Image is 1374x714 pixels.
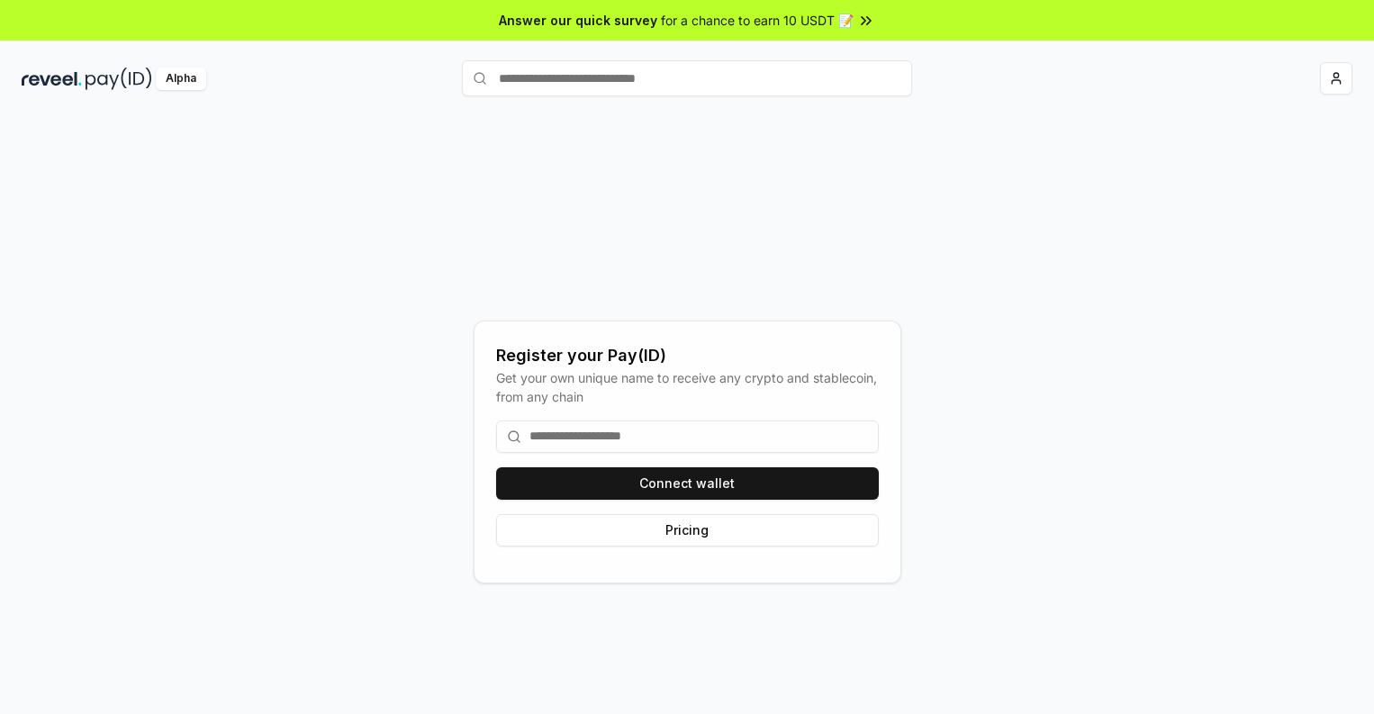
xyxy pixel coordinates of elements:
div: Get your own unique name to receive any crypto and stablecoin, from any chain [496,368,879,406]
div: Alpha [156,68,206,90]
button: Pricing [496,514,879,547]
span: for a chance to earn 10 USDT 📝 [661,11,854,30]
span: Answer our quick survey [499,11,657,30]
img: reveel_dark [22,68,82,90]
button: Connect wallet [496,467,879,500]
div: Register your Pay(ID) [496,343,879,368]
img: pay_id [86,68,152,90]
